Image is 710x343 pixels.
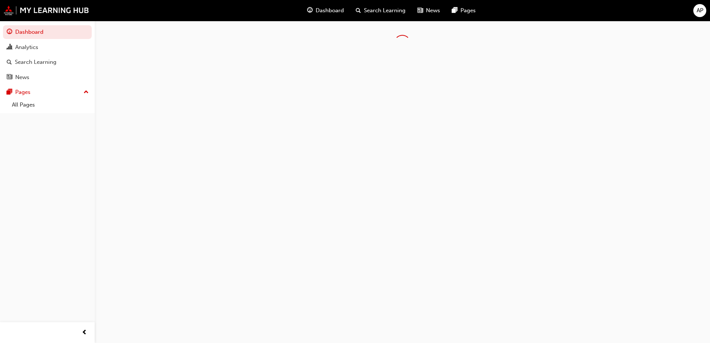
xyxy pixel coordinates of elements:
span: news-icon [417,6,423,15]
span: chart-icon [7,44,12,51]
span: Pages [460,6,476,15]
div: Pages [15,88,30,97]
span: News [426,6,440,15]
button: Pages [3,85,92,99]
div: News [15,73,29,82]
button: AP [693,4,706,17]
div: Search Learning [15,58,56,66]
span: up-icon [84,88,89,97]
span: AP [697,6,703,15]
span: guage-icon [307,6,313,15]
a: Analytics [3,40,92,54]
a: Search Learning [3,55,92,69]
div: Analytics [15,43,38,52]
span: guage-icon [7,29,12,36]
a: search-iconSearch Learning [350,3,411,18]
a: guage-iconDashboard [301,3,350,18]
a: News [3,71,92,84]
img: mmal [4,6,89,15]
button: DashboardAnalyticsSearch LearningNews [3,24,92,85]
a: pages-iconPages [446,3,482,18]
span: search-icon [7,59,12,66]
span: pages-icon [452,6,457,15]
span: Search Learning [364,6,406,15]
a: Dashboard [3,25,92,39]
span: search-icon [356,6,361,15]
a: All Pages [9,99,92,111]
span: pages-icon [7,89,12,96]
span: news-icon [7,74,12,81]
span: Dashboard [316,6,344,15]
span: prev-icon [82,328,87,337]
a: news-iconNews [411,3,446,18]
